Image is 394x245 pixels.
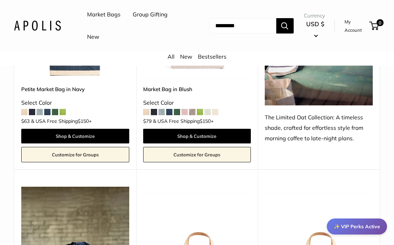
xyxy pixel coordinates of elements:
[370,22,379,30] a: 0
[168,53,175,60] a: All
[210,18,276,34] input: Search...
[14,21,61,31] img: Apolis
[87,9,121,20] a: Market Bags
[265,112,373,144] div: The Limited Oat Collection: A timeless shade, crafted for effortless style from morning coffee to...
[200,118,211,124] span: $150
[21,85,129,93] a: Petite Market Bag in Navy
[180,53,192,60] a: New
[377,19,384,26] span: 0
[87,32,99,42] a: New
[78,118,89,124] span: $150
[153,119,214,124] span: & USA Free Shipping +
[143,129,251,143] a: Shop & Customize
[276,18,294,34] button: Search
[327,218,387,235] div: ✨ VIP Perks Active
[21,129,129,143] a: Shop & Customize
[304,11,326,21] span: Currency
[304,18,326,41] button: USD $
[198,53,226,60] a: Bestsellers
[21,147,129,162] a: Customize for Groups
[143,118,152,124] span: $79
[133,9,168,20] a: Group Gifting
[143,147,251,162] a: Customize for Groups
[143,98,251,108] div: Select Color
[345,17,367,35] a: My Account
[21,118,30,124] span: $63
[306,20,324,28] span: USD $
[21,98,129,108] div: Select Color
[31,119,92,124] span: & USA Free Shipping +
[143,85,251,93] a: Market Bag in Blush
